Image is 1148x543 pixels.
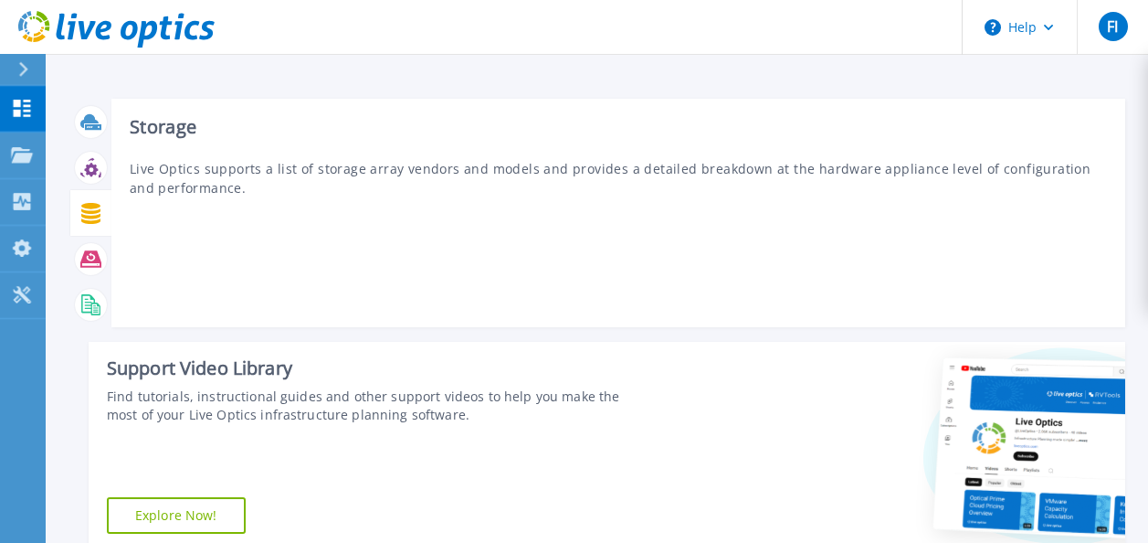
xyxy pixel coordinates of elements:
div: Find tutorials, instructional guides and other support videos to help you make the most of your L... [107,388,646,424]
p: Live Optics supports a list of storage array vendors and models and provides a detailed breakdown... [130,159,1107,197]
div: Support Video Library [107,357,646,380]
a: Explore Now! [107,497,246,534]
span: FI [1107,19,1118,34]
h3: Storage [130,117,1107,137]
